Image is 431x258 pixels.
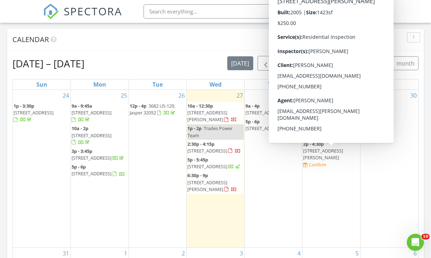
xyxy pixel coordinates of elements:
[310,56,328,70] button: day
[187,171,244,194] a: 6:30p - 9p [STREET_ADDRESS][PERSON_NAME]
[187,103,213,109] span: 10a - 12:30p
[407,234,424,251] iframe: Intercom live chat
[187,103,237,123] a: 10a - 12:30p [STREET_ADDRESS][PERSON_NAME]
[421,234,430,239] span: 10
[72,147,128,162] a: 3p - 3:45p [STREET_ADDRESS]
[187,125,233,138] span: Trades Power Team
[72,125,111,145] a: 10a - 2p [STREET_ADDRESS]
[303,148,343,161] span: [STREET_ADDRESS][PERSON_NAME]
[72,155,111,161] span: [STREET_ADDRESS]
[177,90,186,101] a: Go to August 26, 2025
[303,141,324,147] span: 2p - 4:30p
[312,11,383,19] div: Rendered Safe Home Inspections, LLC
[258,56,274,71] button: Previous
[303,109,343,116] span: [STREET_ADDRESS]
[328,56,349,70] button: week
[72,102,128,124] a: 9a - 9:45a [STREET_ADDRESS]
[295,56,311,70] button: list
[72,132,111,139] span: [STREET_ADDRESS]
[92,79,108,89] a: Monday
[43,4,59,19] img: The Best Home Inspection Software - Spectora
[13,90,71,248] td: Go to August 24, 2025
[187,125,202,131] span: 1p - 2p
[14,102,70,124] a: 1p - 3:30p [STREET_ADDRESS]
[187,163,227,170] span: [STREET_ADDRESS]
[72,103,92,109] span: 9a - 9:45a
[326,79,337,89] a: Friday
[245,103,260,109] span: 9a - 4p
[14,109,53,116] span: [STREET_ADDRESS]
[187,141,214,147] span: 2:30p - 4:15p
[227,56,253,70] button: [DATE]
[187,141,241,154] a: 2:30p - 4:15p [STREET_ADDRESS]
[130,102,186,117] a: 12p - 4p 3682 US-129, Jasper 32052
[235,90,244,101] a: Go to August 27, 2025
[187,156,241,170] a: 5p - 5:45p [STREET_ADDRESS]
[72,148,125,161] a: 3p - 3:45p [STREET_ADDRESS]
[119,90,129,101] a: Go to August 25, 2025
[302,90,360,248] td: Go to August 29, 2025
[332,4,378,11] div: [PERSON_NAME]
[244,90,302,248] td: Go to August 28, 2025
[187,156,244,171] a: 5p - 5:45p [STREET_ADDRESS]
[130,103,175,116] span: 3682 US-129, Jasper 32052
[72,148,92,154] span: 3p - 3:45p
[409,90,418,101] a: Go to August 30, 2025
[349,56,373,70] button: cal wk
[130,103,146,109] span: 12p - 4p
[351,90,360,101] a: Go to August 29, 2025
[151,79,164,89] a: Tuesday
[187,156,208,163] span: 5p - 5:45p
[72,125,88,131] span: 10a - 2p
[187,109,227,123] span: [STREET_ADDRESS][PERSON_NAME]
[245,102,302,117] a: 9a - 4p [STREET_ADDRESS]
[303,103,357,116] a: 10a - 12p [STREET_ADDRESS]
[187,179,227,192] span: [STREET_ADDRESS][PERSON_NAME]
[130,103,176,116] a: 12p - 4p 3682 US-129, Jasper 32052
[43,10,122,25] a: SPECTORA
[245,118,260,125] span: 5p - 6p
[72,163,128,178] a: 5p - 6p [STREET_ADDRESS]
[35,79,49,89] a: Sunday
[303,118,359,138] span: 1 to 1 to 1 with [PERSON_NAME] and [PERSON_NAME]
[187,148,227,154] span: [STREET_ADDRESS]
[72,103,111,123] a: 9a - 9:45a [STREET_ADDRESS]
[208,79,223,89] a: Wednesday
[187,172,208,179] span: 6:30p - 9p
[12,56,84,71] h2: [DATE] – [DATE]
[360,90,418,248] td: Go to August 30, 2025
[72,164,125,177] a: 5p - 6p [STREET_ADDRESS]
[303,103,322,109] span: 10a - 12p
[293,90,302,101] a: Go to August 28, 2025
[64,4,122,19] span: SPECTORA
[187,90,245,248] td: Go to August 27, 2025
[187,102,244,124] a: 10a - 12:30p [STREET_ADDRESS][PERSON_NAME]
[309,162,326,167] div: Confirm
[392,56,419,70] button: month
[72,170,111,177] span: [STREET_ADDRESS]
[303,141,343,161] a: 2p - 4:30p [STREET_ADDRESS][PERSON_NAME]
[373,56,393,70] button: 4 wk
[129,90,187,248] td: Go to August 26, 2025
[61,90,71,101] a: Go to August 24, 2025
[71,90,129,248] td: Go to August 25, 2025
[303,118,333,125] span: 12:30p - 1:30p
[187,140,244,155] a: 2:30p - 4:15p [STREET_ADDRESS]
[245,103,299,116] a: 9a - 4p [STREET_ADDRESS]
[303,102,359,117] a: 10a - 12p [STREET_ADDRESS]
[14,103,34,109] span: 1p - 3:30p
[303,161,326,168] a: Confirm
[144,4,286,19] input: Search everything...
[303,140,359,169] a: 2p - 4:30p [STREET_ADDRESS][PERSON_NAME] Confirm
[72,109,111,116] span: [STREET_ADDRESS]
[245,109,285,116] span: [STREET_ADDRESS]
[245,125,285,131] span: [STREET_ADDRESS]
[245,118,302,133] a: 5p - 6p [STREET_ADDRESS]
[274,56,291,71] button: Next
[72,164,86,170] span: 5p - 6p
[187,172,237,192] a: 6:30p - 9p [STREET_ADDRESS][PERSON_NAME]
[245,118,299,131] a: 5p - 6p [STREET_ADDRESS]
[266,79,280,89] a: Thursday
[383,79,395,89] a: Saturday
[72,124,128,147] a: 10a - 2p [STREET_ADDRESS]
